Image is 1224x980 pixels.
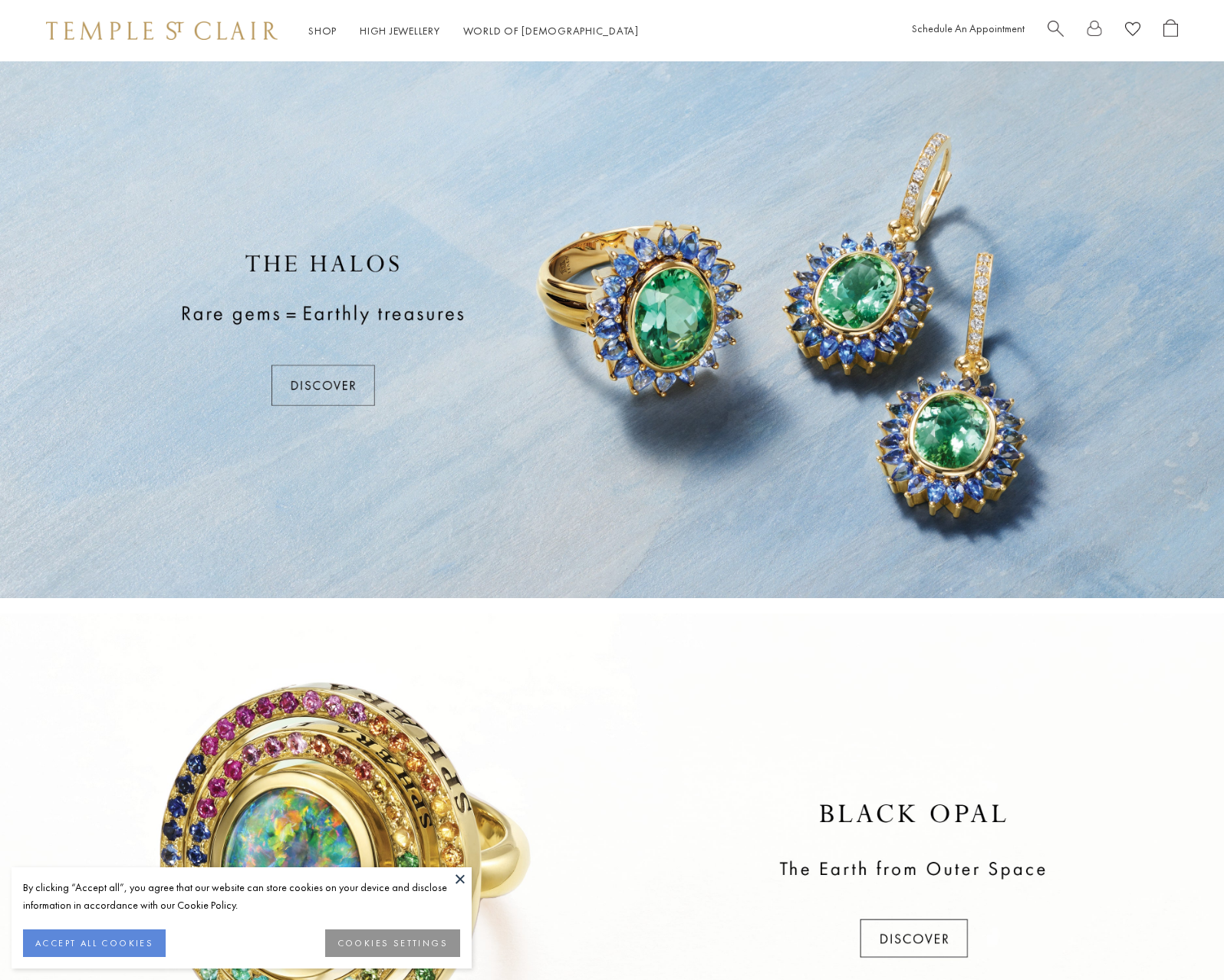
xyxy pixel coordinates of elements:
nav: Main navigation [308,21,639,41]
button: COOKIES SETTINGS [325,929,460,957]
button: ACCEPT ALL COOKIES [23,929,166,957]
a: Schedule An Appointment [912,21,1025,35]
a: ShopShop [308,24,337,38]
a: World of [DEMOGRAPHIC_DATA]World of [DEMOGRAPHIC_DATA] [463,24,639,38]
a: High JewelleryHigh Jewellery [360,24,440,38]
div: By clicking “Accept all”, you agree that our website can store cookies on your device and disclos... [23,879,460,914]
a: Open Shopping Bag [1163,19,1178,43]
a: Search [1048,19,1064,43]
a: View Wishlist [1125,19,1140,43]
img: Temple St. Clair [46,21,278,40]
